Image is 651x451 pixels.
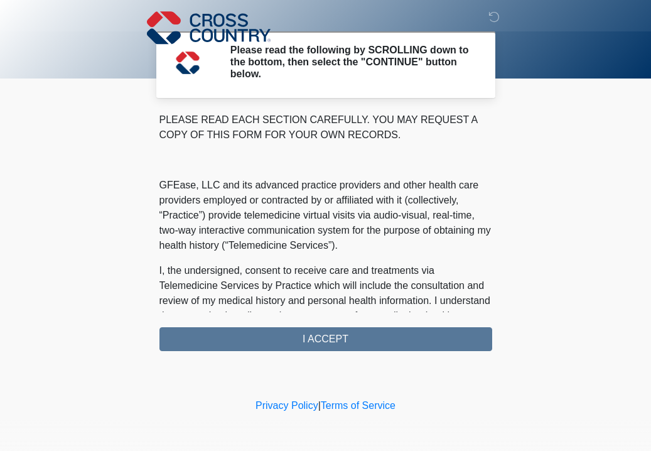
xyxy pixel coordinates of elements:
[256,400,318,411] a: Privacy Policy
[318,400,321,411] a: |
[159,178,492,253] p: GFEase, LLC and its advanced practice providers and other health care providers employed or contr...
[169,44,207,82] img: Agent Avatar
[321,400,395,411] a: Terms of Service
[147,9,271,46] img: Cross Country Logo
[159,112,492,143] p: PLEASE READ EACH SECTION CAREFULLY. YOU MAY REQUEST A COPY OF THIS FORM FOR YOUR OWN RECORDS.
[159,263,492,399] p: I, the undersigned, consent to receive care and treatments via Telemedicine Services by Practice ...
[230,44,473,80] h2: Please read the following by SCROLLING down to the bottom, then select the "CONTINUE" button below.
